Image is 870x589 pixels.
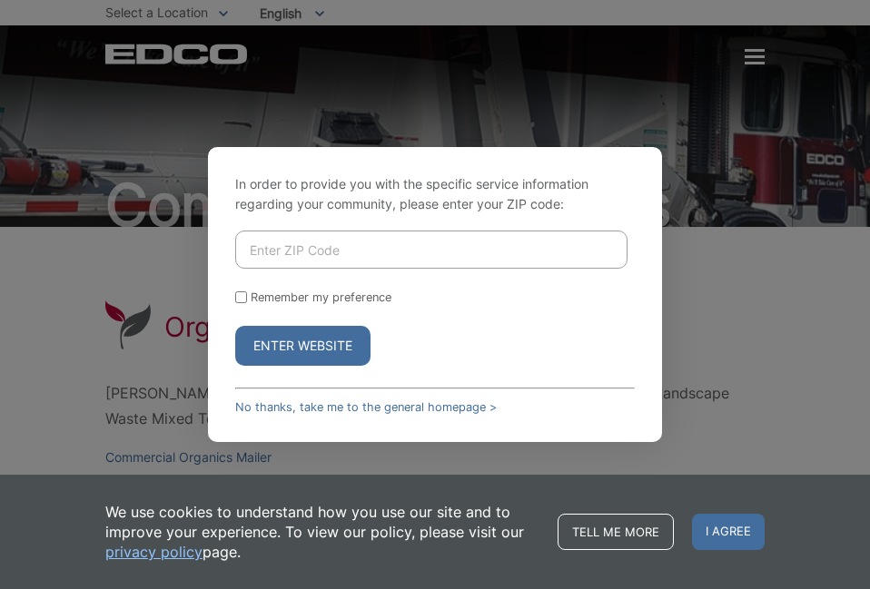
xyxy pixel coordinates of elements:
a: No thanks, take me to the general homepage > [235,400,497,414]
label: Remember my preference [251,290,391,304]
span: I agree [692,514,765,550]
button: Enter Website [235,326,371,366]
p: We use cookies to understand how you use our site and to improve your experience. To view our pol... [105,502,539,562]
input: Enter ZIP Code [235,231,628,269]
a: privacy policy [105,542,203,562]
p: In order to provide you with the specific service information regarding your community, please en... [235,174,635,214]
a: Tell me more [558,514,674,550]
